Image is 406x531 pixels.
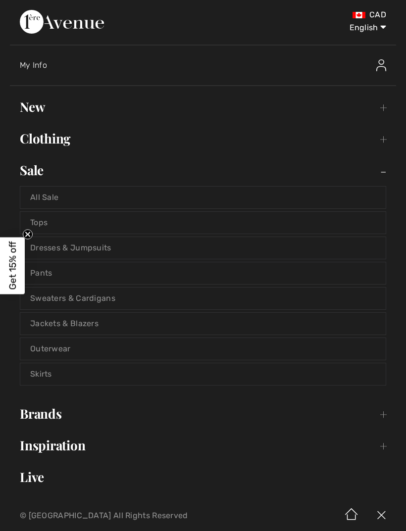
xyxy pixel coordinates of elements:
img: Home [337,500,366,531]
div: CAD [240,10,386,20]
a: Dresses & Jumpsuits [20,237,386,259]
a: Skirts [20,363,386,385]
a: Sweaters & Cardigans [20,288,386,309]
a: Live [10,466,396,488]
a: All Sale [20,187,386,208]
button: Close teaser [23,229,33,239]
a: Inspiration [10,434,396,456]
img: My Info [376,59,386,71]
span: My Info [20,60,47,70]
a: Prom [10,498,396,520]
a: Sale [10,159,396,181]
img: 1ère Avenue [20,10,104,34]
a: Pants [20,262,386,284]
a: Jackets & Blazers [20,313,386,335]
a: Outerwear [20,338,386,360]
p: © [GEOGRAPHIC_DATA] All Rights Reserved [20,512,239,519]
a: Tops [20,212,386,234]
span: Help [23,7,43,16]
span: Get 15% off [7,241,18,290]
a: Brands [10,403,396,425]
a: New [10,96,396,118]
img: X [366,500,396,531]
a: Clothing [10,128,396,149]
